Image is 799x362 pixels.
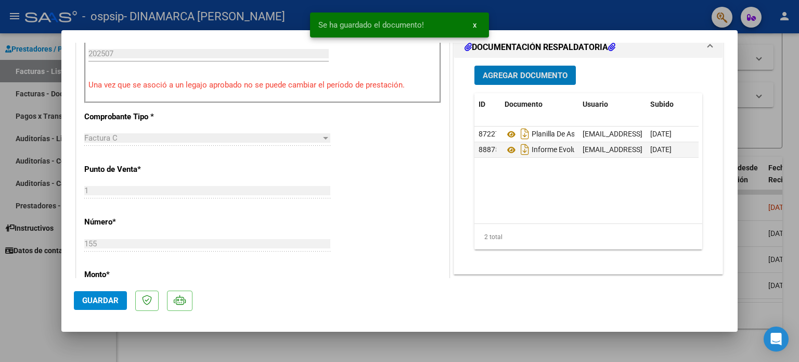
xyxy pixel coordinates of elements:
[646,93,698,116] datatable-header-cell: Subido
[479,145,499,154] span: 88875
[650,145,672,154] span: [DATE]
[84,111,191,123] p: Comprobante Tipo *
[84,216,191,228] p: Número
[82,296,119,305] span: Guardar
[84,269,191,281] p: Monto
[474,93,500,116] datatable-header-cell: ID
[578,93,646,116] datatable-header-cell: Usuario
[474,66,576,85] button: Agregar Documento
[84,164,191,176] p: Punto de Venta
[518,141,532,158] i: Descargar documento
[454,37,723,58] mat-expansion-panel-header: DOCUMENTACIÓN RESPALDATORIA
[474,224,702,250] div: 2 total
[318,20,424,30] span: Se ha guardado el documento!
[505,146,588,154] span: Informe Evolutivo
[650,100,674,108] span: Subido
[650,130,672,138] span: [DATE]
[465,41,615,54] h1: DOCUMENTACIÓN RESPALDATORIA
[479,130,499,138] span: 87227
[74,291,127,310] button: Guardar
[583,100,608,108] span: Usuario
[500,93,578,116] datatable-header-cell: Documento
[518,126,532,142] i: Descargar documento
[479,100,485,108] span: ID
[465,16,485,34] button: x
[698,93,750,116] datatable-header-cell: Acción
[473,20,476,30] span: x
[483,71,568,80] span: Agregar Documento
[88,79,437,91] p: Una vez que se asoció a un legajo aprobado no se puede cambiar el período de prestación.
[505,130,617,139] span: Planilla De Asistencia Julio
[454,58,723,274] div: DOCUMENTACIÓN RESPALDATORIA
[764,327,789,352] div: Open Intercom Messenger
[84,133,118,143] span: Factura C
[505,100,543,108] span: Documento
